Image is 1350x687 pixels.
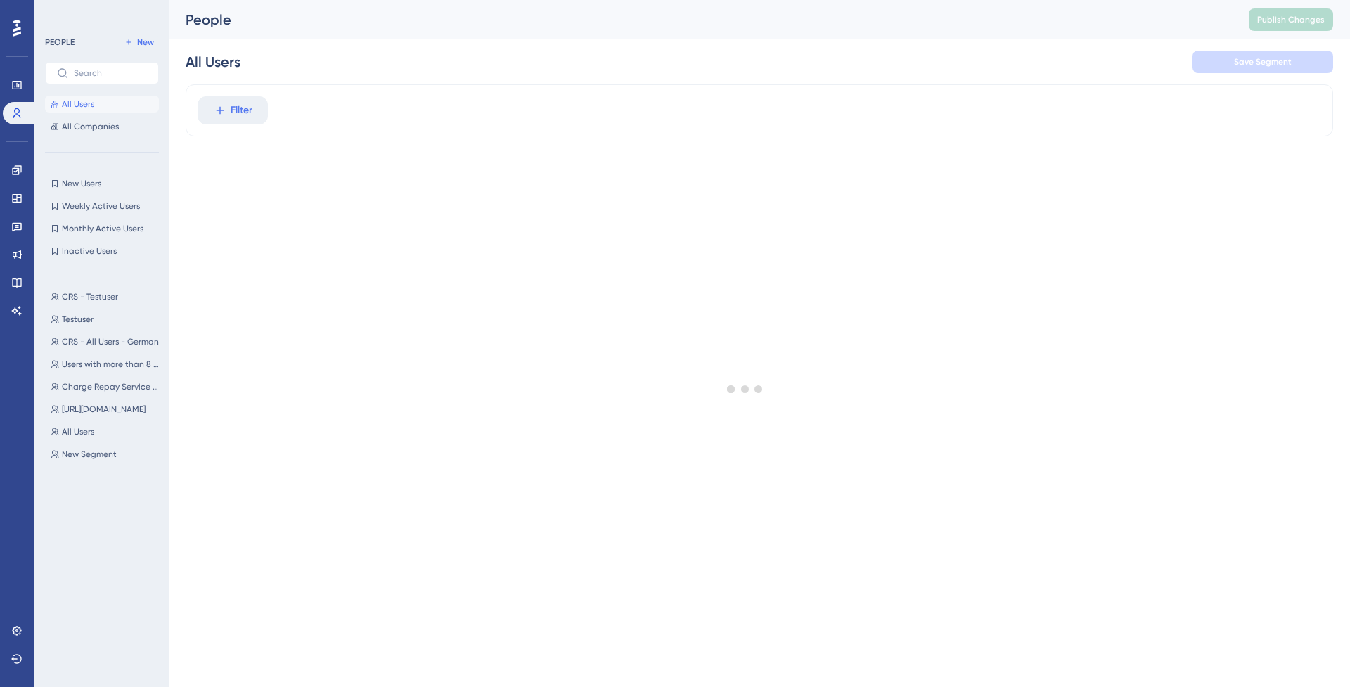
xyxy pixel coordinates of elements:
[62,178,101,189] span: New Users
[45,333,167,350] button: CRS - All Users - German
[45,311,167,328] button: Testuser
[62,200,140,212] span: Weekly Active Users
[137,37,154,48] span: New
[45,220,159,237] button: Monthly Active Users
[62,121,119,132] span: All Companies
[186,52,240,72] div: All Users
[45,401,167,418] button: [URL][DOMAIN_NAME]
[62,245,117,257] span: Inactive Users
[186,10,1214,30] div: People
[45,243,159,259] button: Inactive Users
[45,288,167,305] button: CRS - Testuser
[62,404,146,415] span: [URL][DOMAIN_NAME]
[62,381,162,392] span: Charge Repay Service - NPS - Participants
[62,314,94,325] span: Testuser
[45,446,167,463] button: New Segment
[45,118,159,135] button: All Companies
[1192,51,1333,73] button: Save Segment
[1249,8,1333,31] button: Publish Changes
[62,359,162,370] span: Users with more than 8 sessions
[1234,56,1292,68] span: Save Segment
[45,423,167,440] button: All Users
[62,449,117,460] span: New Segment
[45,356,167,373] button: Users with more than 8 sessions
[74,68,147,78] input: Search
[62,98,94,110] span: All Users
[62,426,94,437] span: All Users
[62,223,143,234] span: Monthly Active Users
[62,291,118,302] span: CRS - Testuser
[45,378,167,395] button: Charge Repay Service - NPS - Participants
[1257,14,1325,25] span: Publish Changes
[120,34,159,51] button: New
[45,37,75,48] div: PEOPLE
[45,175,159,192] button: New Users
[45,96,159,113] button: All Users
[62,336,159,347] span: CRS - All Users - German
[45,198,159,214] button: Weekly Active Users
